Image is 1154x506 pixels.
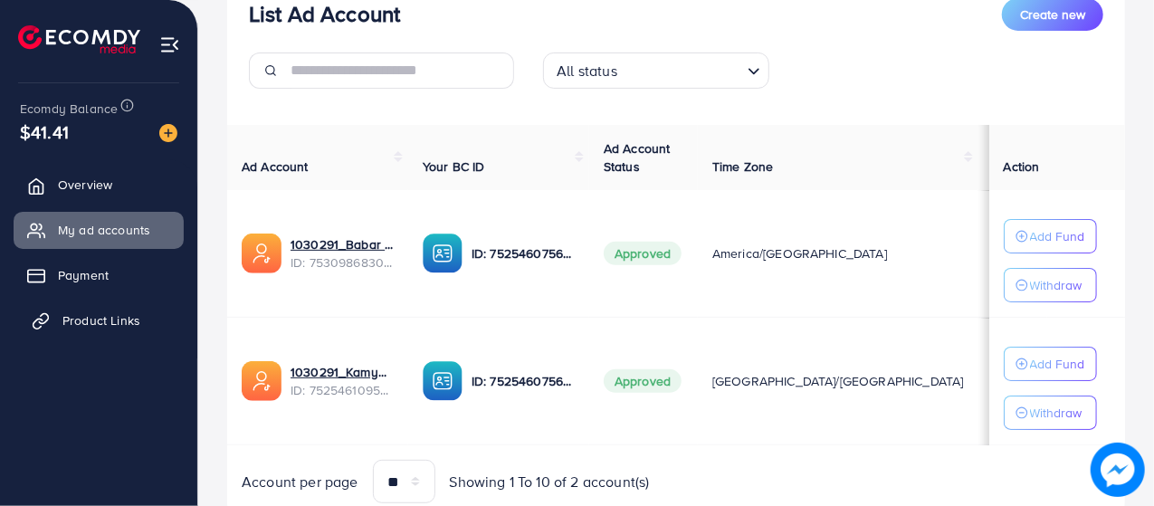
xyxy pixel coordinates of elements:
[1030,225,1085,247] p: Add Fund
[249,1,400,27] h3: List Ad Account
[1004,347,1097,381] button: Add Fund
[242,361,281,401] img: ic-ads-acc.e4c84228.svg
[58,266,109,284] span: Payment
[18,25,140,53] img: logo
[20,119,69,145] span: $41.41
[58,176,112,194] span: Overview
[159,124,177,142] img: image
[1004,219,1097,253] button: Add Fund
[423,158,485,176] span: Your BC ID
[1004,268,1097,302] button: Withdraw
[20,100,118,118] span: Ecomdy Balance
[14,167,184,203] a: Overview
[623,54,740,84] input: Search for option
[291,253,394,272] span: ID: 7530986830230224912
[291,235,394,272] div: <span class='underline'>1030291_Babar Imports_1753444527335</span></br>7530986830230224912
[242,234,281,273] img: ic-ads-acc.e4c84228.svg
[712,372,964,390] span: [GEOGRAPHIC_DATA]/[GEOGRAPHIC_DATA]
[604,369,682,393] span: Approved
[712,158,773,176] span: Time Zone
[553,58,621,84] span: All status
[423,234,463,273] img: ic-ba-acc.ded83a64.svg
[423,361,463,401] img: ic-ba-acc.ded83a64.svg
[291,381,394,399] span: ID: 7525461095948746753
[712,244,887,263] span: America/[GEOGRAPHIC_DATA]
[543,53,769,89] div: Search for option
[242,158,309,176] span: Ad Account
[1020,5,1085,24] span: Create new
[159,34,180,55] img: menu
[291,363,394,381] a: 1030291_Kamyab Imports_1752157964630
[1091,443,1145,497] img: image
[472,370,575,392] p: ID: 7525460756331528209
[1004,158,1040,176] span: Action
[472,243,575,264] p: ID: 7525460756331528209
[1030,274,1082,296] p: Withdraw
[604,242,682,265] span: Approved
[14,302,184,339] a: Product Links
[291,363,394,400] div: <span class='underline'>1030291_Kamyab Imports_1752157964630</span></br>7525461095948746753
[58,221,150,239] span: My ad accounts
[1004,396,1097,430] button: Withdraw
[450,472,650,492] span: Showing 1 To 10 of 2 account(s)
[1030,353,1085,375] p: Add Fund
[604,139,671,176] span: Ad Account Status
[242,472,358,492] span: Account per page
[14,257,184,293] a: Payment
[1030,402,1082,424] p: Withdraw
[291,235,394,253] a: 1030291_Babar Imports_1753444527335
[62,311,140,329] span: Product Links
[14,212,184,248] a: My ad accounts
